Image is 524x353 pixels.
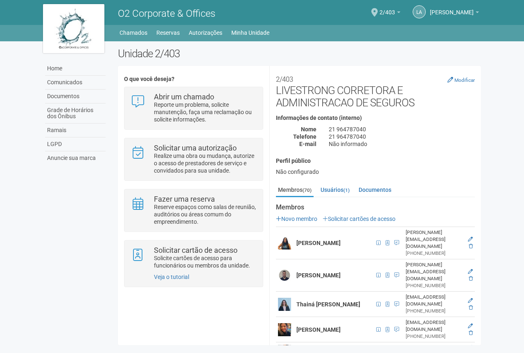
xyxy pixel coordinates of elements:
[154,195,215,203] strong: Fazer uma reserva
[406,294,462,308] div: [EMAIL_ADDRESS][DOMAIN_NAME]
[379,10,400,17] a: 2/403
[296,301,360,308] strong: Thainá [PERSON_NAME]
[131,196,256,225] a: Fazer uma reserva Reserve espaços como salas de reunião, auditórios ou áreas comum do empreendime...
[154,246,237,254] strong: Solicitar cartão de acesso
[301,126,316,133] strong: Nome
[45,103,106,124] a: Grade de Horários dos Ônibus
[406,333,462,340] div: [PHONE_NUMBER]
[357,184,393,196] a: Documentos
[154,144,237,152] strong: Solicitar uma autorização
[43,4,104,53] img: logo.jpg
[276,72,475,109] h2: LIVESTRONG CORRETORA E ADMINISTRACAO DE SEGUROS
[154,92,214,101] strong: Abrir um chamado
[468,345,473,351] a: Editar membro
[156,27,180,38] a: Reservas
[318,184,352,196] a: Usuários(1)
[413,5,426,18] a: LA
[276,168,475,175] div: Não configurado
[45,137,106,151] a: LGPD
[131,93,256,123] a: Abrir um chamado Reporte um problema, solicite manutenção, faça uma reclamação ou solicite inform...
[154,101,257,123] p: Reporte um problema, solicite manutenção, faça uma reclamação ou solicite informações.
[118,47,481,60] h2: Unidade 2/403
[406,261,462,282] div: [PERSON_NAME][EMAIL_ADDRESS][DOMAIN_NAME]
[276,216,317,222] a: Novo membro
[323,126,481,133] div: 21 964787040
[118,8,215,19] span: O2 Corporate & Offices
[406,308,462,315] div: [PHONE_NUMBER]
[430,10,479,17] a: [PERSON_NAME]
[278,323,291,336] img: user.png
[406,250,462,257] div: [PHONE_NUMBER]
[296,272,341,279] strong: [PERSON_NAME]
[469,243,473,249] a: Excluir membro
[276,115,475,121] h4: Informações de contato (interno)
[293,133,316,140] strong: Telefone
[296,240,341,246] strong: [PERSON_NAME]
[323,133,481,140] div: 21 964787040
[278,269,291,282] img: user.png
[231,27,269,38] a: Minha Unidade
[45,76,106,90] a: Comunicados
[278,236,291,250] img: user.png
[120,27,147,38] a: Chamados
[154,274,189,280] a: Veja o tutorial
[45,151,106,165] a: Anuncie sua marca
[323,216,395,222] a: Solicitar cartões de acesso
[154,203,257,225] p: Reserve espaços como salas de reunião, auditórios ou áreas comum do empreendimento.
[296,326,341,333] strong: [PERSON_NAME]
[45,62,106,76] a: Home
[154,152,257,174] p: Realize uma obra ou mudança, autorize o acesso de prestadores de serviço e convidados para sua un...
[276,75,293,83] small: 2/403
[447,76,475,83] a: Modificar
[189,27,222,38] a: Autorizações
[430,1,474,16] span: Luísa Antunes de Mesquita
[303,187,312,193] small: (70)
[379,1,395,16] span: 2/403
[45,124,106,137] a: Ramais
[276,184,314,197] a: Membros(70)
[131,144,256,174] a: Solicitar uma autorização Realize uma obra ou mudança, autorize o acesso de prestadores de serviç...
[45,90,106,103] a: Documentos
[469,276,473,281] a: Excluir membro
[468,298,473,304] a: Editar membro
[154,254,257,269] p: Solicite cartões de acesso para funcionários ou membros da unidade.
[406,282,462,289] div: [PHONE_NUMBER]
[343,187,350,193] small: (1)
[278,298,291,311] img: user.png
[468,269,473,274] a: Editar membro
[468,323,473,329] a: Editar membro
[323,140,481,148] div: Não informado
[124,76,263,82] h4: O que você deseja?
[299,141,316,147] strong: E-mail
[468,236,473,242] a: Editar membro
[454,77,475,83] small: Modificar
[276,204,475,211] strong: Membros
[469,305,473,310] a: Excluir membro
[406,319,462,333] div: [EMAIL_ADDRESS][DOMAIN_NAME]
[276,158,475,164] h4: Perfil público
[469,330,473,336] a: Excluir membro
[131,247,256,269] a: Solicitar cartão de acesso Solicite cartões de acesso para funcionários ou membros da unidade.
[406,229,462,250] div: [PERSON_NAME][EMAIL_ADDRESS][DOMAIN_NAME]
